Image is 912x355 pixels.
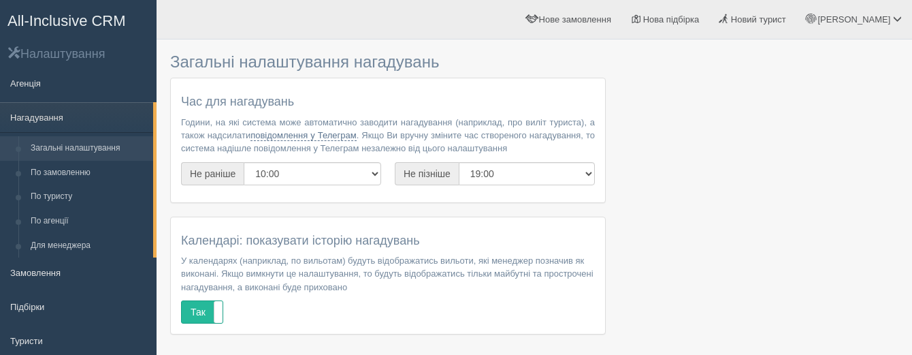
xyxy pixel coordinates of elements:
[170,53,606,71] h3: Загальні налаштування нагадувань
[181,116,595,155] p: Години, на які система може автоматично заводити нагадування (наприклад, про виліт туриста), а та...
[25,161,153,185] a: По замовленню
[25,185,153,209] a: По туристу
[25,234,153,258] a: Для менеджера
[25,136,153,161] a: Загальні налаштування
[182,301,223,323] label: Так
[817,14,890,25] span: [PERSON_NAME]
[1,1,156,38] a: All-Inclusive CRM
[181,254,595,293] p: У календарях (наприклад, по вильотам) будуть відображатись вильоти, які менеджер позначив як вико...
[181,234,595,248] h4: Календарі: показувати історію нагадувань
[181,95,595,109] h4: Час для нагадувань
[181,162,244,185] span: Не раніше
[539,14,611,25] span: Нове замовлення
[643,14,700,25] span: Нова підбірка
[7,12,126,29] span: All-Inclusive CRM
[731,14,786,25] span: Новий турист
[25,209,153,234] a: По агенції
[395,162,459,185] span: Не пізніше
[250,130,357,141] a: повідомлення у Телеграм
